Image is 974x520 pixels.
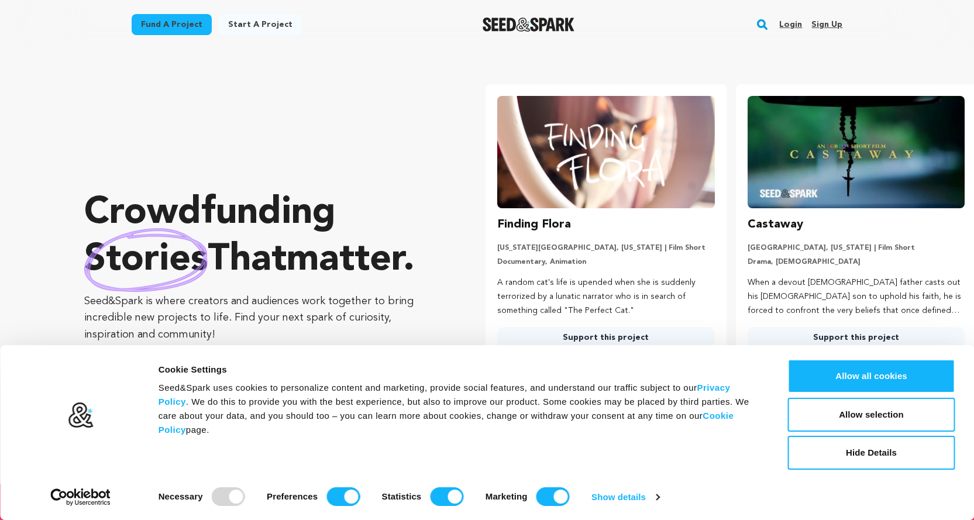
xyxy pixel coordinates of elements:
[788,359,955,393] button: Allow all cookies
[748,215,803,234] h3: Castaway
[748,276,965,318] p: When a devout [DEMOGRAPHIC_DATA] father casts out his [DEMOGRAPHIC_DATA] son to uphold his faith,...
[67,402,94,429] img: logo
[267,491,318,501] strong: Preferences
[382,491,422,501] strong: Statistics
[483,18,574,32] a: Seed&Spark Homepage
[497,96,714,208] img: Finding Flora image
[486,491,528,501] strong: Marketing
[287,242,403,279] span: matter
[748,243,965,253] p: [GEOGRAPHIC_DATA], [US_STATE] | Film Short
[748,327,965,348] a: Support this project
[159,491,203,501] strong: Necessary
[788,436,955,470] button: Hide Details
[497,257,714,267] p: Documentary, Animation
[132,14,212,35] a: Fund a project
[483,18,574,32] img: Seed&Spark Logo Dark Mode
[497,243,714,253] p: [US_STATE][GEOGRAPHIC_DATA], [US_STATE] | Film Short
[219,14,302,35] a: Start a project
[811,15,842,34] a: Sign up
[779,15,802,34] a: Login
[788,398,955,432] button: Allow selection
[84,190,439,284] p: Crowdfunding that .
[497,276,714,318] p: A random cat's life is upended when she is suddenly terrorized by a lunatic narrator who is in se...
[159,363,762,377] div: Cookie Settings
[159,381,762,437] div: Seed&Spark uses cookies to personalize content and marketing, provide social features, and unders...
[497,215,571,234] h3: Finding Flora
[29,488,132,506] a: Usercentrics Cookiebot - opens in a new window
[497,327,714,348] a: Support this project
[748,96,965,208] img: Castaway image
[748,257,965,267] p: Drama, [DEMOGRAPHIC_DATA]
[84,293,439,343] p: Seed&Spark is where creators and audiences work together to bring incredible new projects to life...
[84,228,208,292] img: hand sketched image
[591,488,659,506] a: Show details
